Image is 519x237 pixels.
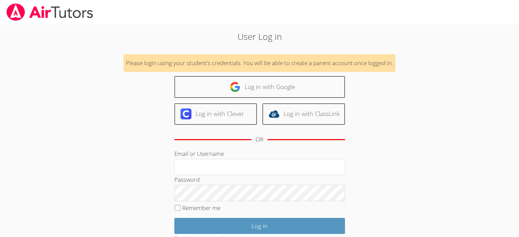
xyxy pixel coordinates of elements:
[181,108,191,119] img: clever-logo-6eab21bc6e7a338710f1a6ff85c0baf02591cd810cc4098c63d3a4b26e2feb20.svg
[174,150,224,158] label: Email or Username
[174,176,200,183] label: Password
[6,3,94,21] img: airtutors_banner-c4298cdbf04f3fff15de1276eac7730deb9818008684d7c2e4769d2f7ddbe033.png
[174,103,257,125] a: Log in with Clever
[262,103,345,125] a: Log in with ClassLink
[269,108,279,119] img: classlink-logo-d6bb404cc1216ec64c9a2012d9dc4662098be43eaf13dc465df04b49fa7ab582.svg
[256,135,263,145] div: OR
[119,30,400,43] h2: User Log in
[230,82,241,92] img: google-logo-50288ca7cdecda66e5e0955fdab243c47b7ad437acaf1139b6f446037453330a.svg
[182,204,220,212] label: Remember me
[124,54,395,72] div: Please login using your student's credentials. You will be able to create a parent account once l...
[174,76,345,98] a: Log in with Google
[174,218,345,234] input: Log in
